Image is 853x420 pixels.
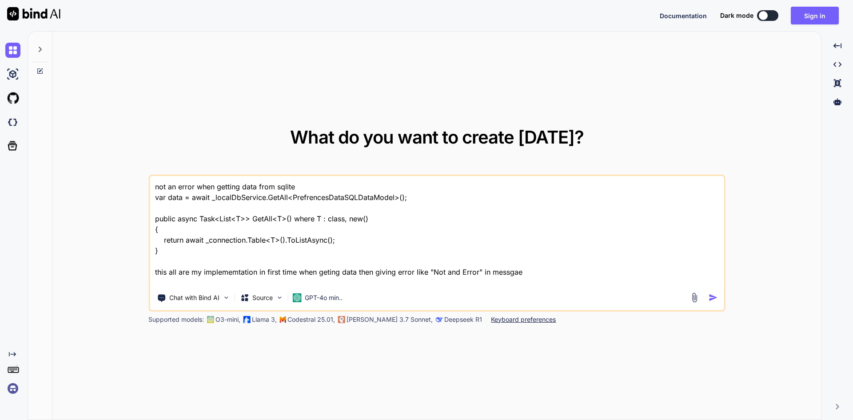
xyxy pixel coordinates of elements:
[305,293,343,302] p: GPT-4o min..
[690,292,700,303] img: attachment
[5,381,20,396] img: signin
[252,315,277,324] p: Llama 3,
[169,293,219,302] p: Chat with Bind AI
[5,67,20,82] img: ai-studio
[243,316,250,323] img: Llama2
[207,316,214,323] img: GPT-4
[215,315,240,324] p: O3-mini,
[435,316,442,323] img: claude
[5,43,20,58] img: chat
[5,115,20,130] img: darkCloudIdeIcon
[491,315,556,324] p: Keyboard preferences
[709,293,718,302] img: icon
[275,294,283,301] img: Pick Models
[287,315,335,324] p: Codestral 25.01,
[290,126,584,148] span: What do you want to create [DATE]?
[150,176,724,286] textarea: not an error when getting data from sqlite var data = await _localDbService.GetAll<PrefrencesData...
[338,316,345,323] img: claude
[791,7,839,24] button: Sign in
[347,315,433,324] p: [PERSON_NAME] 3.7 Sonnet,
[279,316,286,323] img: Mistral-AI
[720,11,753,20] span: Dark mode
[660,12,707,20] span: Documentation
[7,7,60,20] img: Bind AI
[292,293,301,302] img: GPT-4o mini
[148,315,204,324] p: Supported models:
[444,315,482,324] p: Deepseek R1
[222,294,230,301] img: Pick Tools
[252,293,273,302] p: Source
[5,91,20,106] img: githubLight
[660,11,707,20] button: Documentation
